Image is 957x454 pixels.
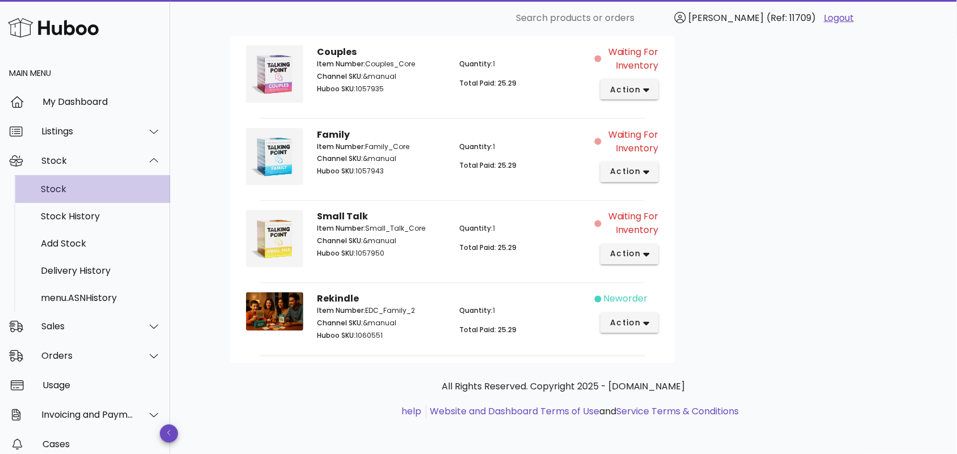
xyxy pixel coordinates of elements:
span: Waiting for Inventory [604,45,659,73]
img: Huboo Logo [8,15,99,40]
div: Orders [41,350,134,361]
p: 1 [459,59,588,69]
strong: Small Talk [317,210,368,223]
p: 1057943 [317,167,446,177]
span: Total Paid: 25.29 [459,78,516,88]
div: Stock [41,184,161,194]
span: Quantity: [459,306,493,316]
div: Delivery History [41,265,161,276]
span: Total Paid: 25.29 [459,161,516,171]
div: Invoicing and Payments [41,409,134,420]
span: Total Paid: 25.29 [459,243,516,253]
span: Item Number: [317,142,365,151]
p: 1 [459,142,588,152]
p: EDC_Family_2 [317,306,446,316]
span: action [609,84,641,96]
p: &manual [317,154,446,164]
p: Family_Core [317,142,446,152]
span: action [609,317,641,329]
a: help [402,405,422,418]
span: Item Number: [317,224,365,234]
div: My Dashboard [43,96,161,107]
div: Listings [41,126,134,137]
span: Huboo SKU: [317,331,355,341]
p: 1057950 [317,249,446,259]
p: Couples_Core [317,59,446,69]
button: action [600,162,659,183]
span: Huboo SKU: [317,167,355,176]
span: (Ref: 11709) [767,11,816,24]
button: action [600,79,659,100]
p: &manual [317,236,446,247]
span: Channel SKU: [317,154,363,164]
span: Huboo SKU: [317,84,355,94]
p: 1 [459,224,588,234]
strong: Rekindle [317,292,359,306]
img: Product Image [246,210,303,268]
span: action [609,166,641,178]
a: Service Terms & Conditions [617,405,739,418]
span: [PERSON_NAME] [689,11,764,24]
p: 1060551 [317,331,446,341]
span: Quantity: [459,59,493,69]
div: Add Stock [41,238,161,249]
span: Waiting for Inventory [604,210,659,237]
div: Usage [43,380,161,391]
span: Waiting for Inventory [604,128,659,155]
button: action [600,313,659,333]
p: &manual [317,71,446,82]
div: Cases [43,439,161,449]
span: Channel SKU: [317,236,363,246]
img: Product Image [246,292,303,331]
p: All Rights Reserved. Copyright 2025 - [DOMAIN_NAME] [239,380,888,394]
p: &manual [317,319,446,329]
span: Item Number: [317,306,365,316]
span: Quantity: [459,224,493,234]
span: action [609,248,641,260]
a: Logout [824,11,854,25]
div: Stock [41,155,134,166]
button: action [600,244,659,265]
span: Quantity: [459,142,493,151]
img: Product Image [246,45,303,103]
p: 1 [459,306,588,316]
span: neworder [604,292,648,306]
span: Item Number: [317,59,365,69]
div: Sales [41,321,134,332]
p: Small_Talk_Core [317,224,446,234]
span: Total Paid: 25.29 [459,325,516,335]
span: Huboo SKU: [317,249,355,258]
p: 1057935 [317,84,446,94]
div: Stock History [41,211,161,222]
span: Channel SKU: [317,71,363,81]
strong: Couples [317,45,357,58]
li: and [426,405,739,419]
span: Channel SKU: [317,319,363,328]
a: Website and Dashboard Terms of Use [430,405,600,418]
strong: Family [317,128,350,141]
img: Product Image [246,128,303,185]
div: menu.ASNHistory [41,292,161,303]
